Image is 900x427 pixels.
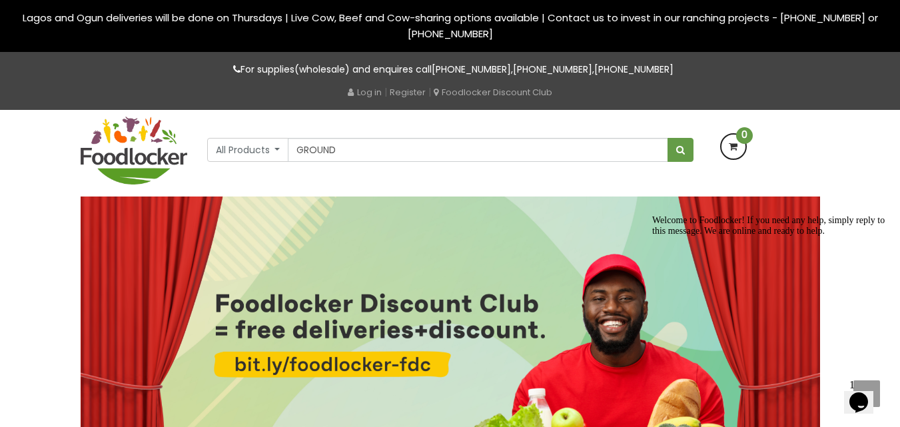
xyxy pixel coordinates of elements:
[647,210,887,367] iframe: chat widget
[5,5,245,27] div: Welcome to Foodlocker! If you need any help, simply reply to this message. We are online and read...
[81,62,820,77] p: For supplies(wholesale) and enquires call , ,
[594,63,674,76] a: [PHONE_NUMBER]
[428,85,431,99] span: |
[432,63,511,76] a: [PHONE_NUMBER]
[384,85,387,99] span: |
[736,127,753,144] span: 0
[23,11,878,41] span: Lagos and Ogun deliveries will be done on Thursdays | Live Cow, Beef and Cow-sharing options avai...
[434,86,552,99] a: Foodlocker Discount Club
[207,138,289,162] button: All Products
[81,117,187,185] img: FoodLocker
[5,5,238,26] span: Welcome to Foodlocker! If you need any help, simply reply to this message. We are online and read...
[288,138,668,162] input: Search our variety of products
[390,86,426,99] a: Register
[844,374,887,414] iframe: chat widget
[513,63,592,76] a: [PHONE_NUMBER]
[348,86,382,99] a: Log in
